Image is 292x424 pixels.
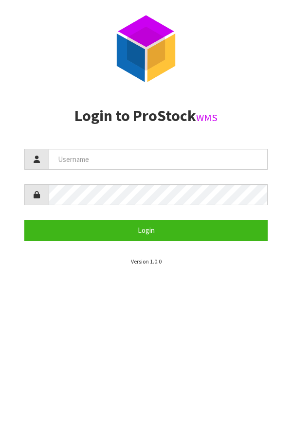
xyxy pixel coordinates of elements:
h2: Login to ProStock [24,107,268,124]
input: Username [49,149,268,170]
img: ProStock Cube [109,12,182,85]
button: Login [24,220,268,241]
small: Version 1.0.0 [131,258,162,265]
small: WMS [196,111,218,124]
